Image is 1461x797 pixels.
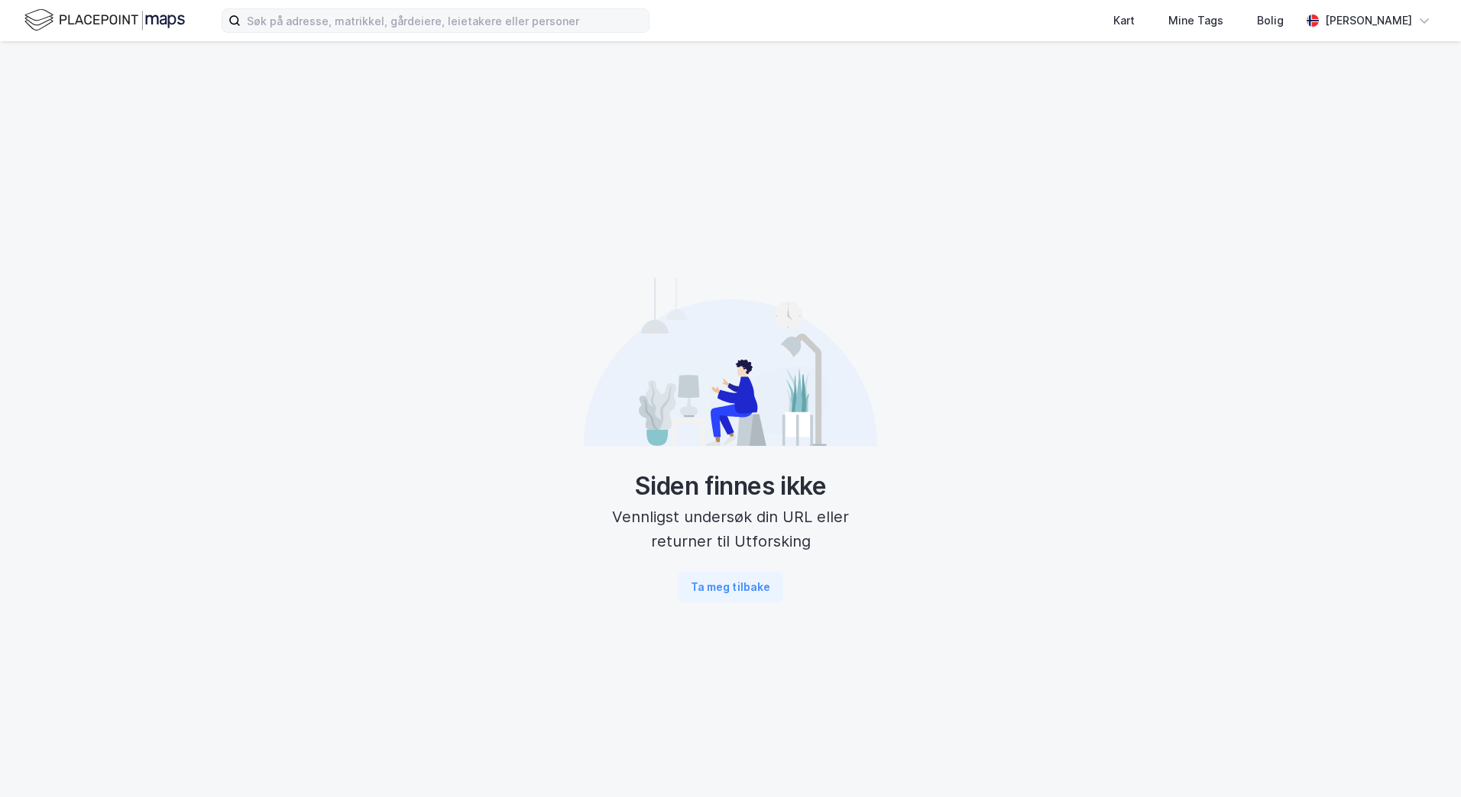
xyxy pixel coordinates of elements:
[241,9,649,32] input: Søk på adresse, matrikkel, gårdeiere, leietakere eller personer
[1168,11,1223,30] div: Mine Tags
[1385,724,1461,797] div: Kontrollprogram for chat
[1113,11,1135,30] div: Kart
[584,471,877,502] div: Siden finnes ikke
[1257,11,1284,30] div: Bolig
[1325,11,1412,30] div: [PERSON_NAME]
[1385,724,1461,797] iframe: Chat Widget
[24,7,185,34] img: logo.f888ab2527a4732fd821a326f86c7f29.svg
[678,572,783,602] button: Ta meg tilbake
[584,505,877,553] div: Vennligst undersøk din URL eller returner til Utforsking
